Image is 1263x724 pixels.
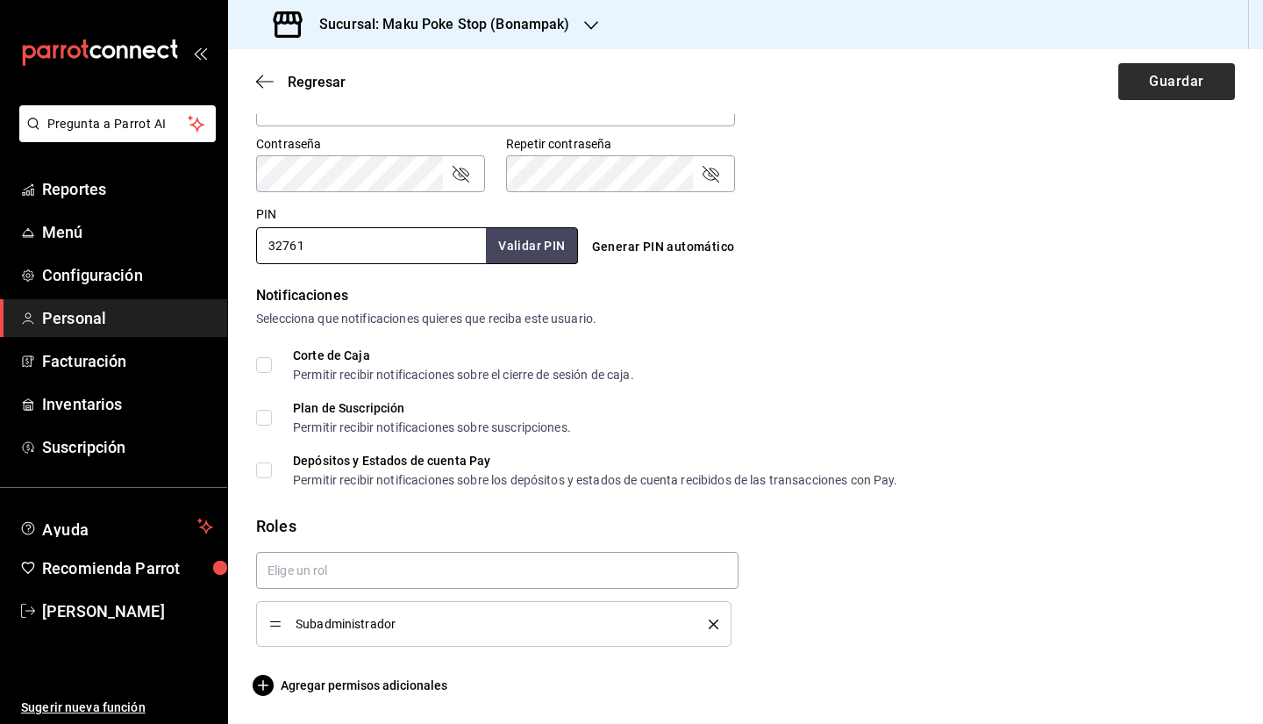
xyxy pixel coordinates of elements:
div: Permitir recibir notificaciones sobre el cierre de sesión de caja. [293,369,634,381]
span: Personal [42,306,213,330]
button: Pregunta a Parrot AI [19,105,216,142]
button: delete [696,620,718,629]
button: Agregar permisos adicionales [256,675,447,696]
div: Roles [256,514,1235,538]
button: Generar PIN automático [585,231,742,263]
span: Inventarios [42,392,213,416]
span: Configuración [42,263,213,287]
div: Permitir recibir notificaciones sobre los depósitos y estados de cuenta recibidos de las transacc... [293,474,898,486]
button: Guardar [1118,63,1235,100]
label: Repetir contraseña [506,138,735,150]
span: Ayuda [42,516,190,537]
span: Reportes [42,177,213,201]
span: Suscripción [42,435,213,459]
div: Selecciona que notificaciones quieres que reciba este usuario. [256,310,1235,328]
span: Pregunta a Parrot AI [47,115,189,133]
button: passwordField [700,163,721,184]
span: Sugerir nueva función [21,699,213,717]
span: Facturación [42,349,213,373]
button: Validar PIN [486,228,577,264]
input: 3 a 6 dígitos [256,227,486,264]
button: open_drawer_menu [193,46,207,60]
div: Corte de Caja [293,349,634,362]
span: Regresar [288,74,346,90]
div: Notificaciones [256,285,1235,306]
button: passwordField [450,163,471,184]
div: Permitir recibir notificaciones sobre suscripciones. [293,421,571,434]
input: Elige un rol [256,552,739,589]
span: [PERSON_NAME] [42,599,213,623]
label: Contraseña [256,138,485,150]
a: Pregunta a Parrot AI [12,127,216,146]
button: Regresar [256,74,346,90]
div: Depósitos y Estados de cuenta Pay [293,455,898,467]
span: Subadministrador [296,618,682,630]
span: Recomienda Parrot [42,556,213,580]
h3: Sucursal: Maku Poke Stop (Bonampak) [305,14,570,35]
div: Plan de Suscripción [293,402,571,414]
span: Menú [42,220,213,244]
label: PIN [256,208,276,220]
